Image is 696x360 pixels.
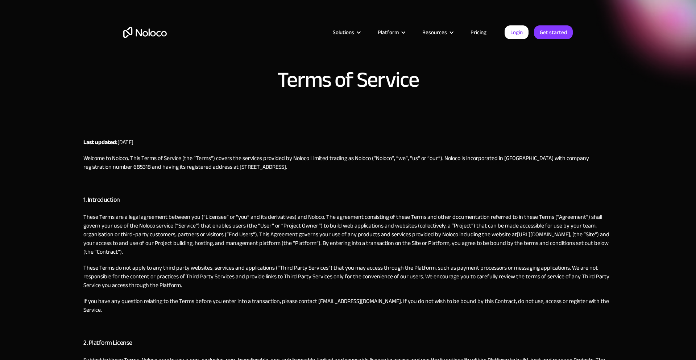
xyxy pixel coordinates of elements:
[277,69,419,91] h1: Terms of Service
[333,28,354,37] div: Solutions
[83,154,613,171] p: Welcome to Noloco. This Terms of Service (the “Terms”) covers the services provided by Noloco Lim...
[83,322,613,330] p: ‍
[83,263,613,290] p: These Terms do not apply to any third party websites, services and applications (“Third Party Ser...
[123,27,167,38] a: home
[83,137,117,148] strong: Last updated:
[422,28,447,37] div: Resources
[369,28,413,37] div: Platform
[461,28,496,37] a: Pricing
[83,297,613,314] p: If you have any question relating to the Terms before you enter into a transaction, please contac...
[413,28,461,37] div: Resources
[505,25,529,39] a: Login
[324,28,369,37] div: Solutions
[378,28,399,37] div: Platform
[83,213,613,256] p: These Terms are a legal agreement between you (“Licensee” or “you” and its derivatives) and Noloc...
[83,195,613,205] h3: 1. Introduction
[83,138,613,147] p: [DATE]
[534,25,573,39] a: Get started
[83,179,613,187] p: ‍
[517,229,570,240] a: [URL][DOMAIN_NAME]
[83,337,613,348] h3: 2. Platform License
